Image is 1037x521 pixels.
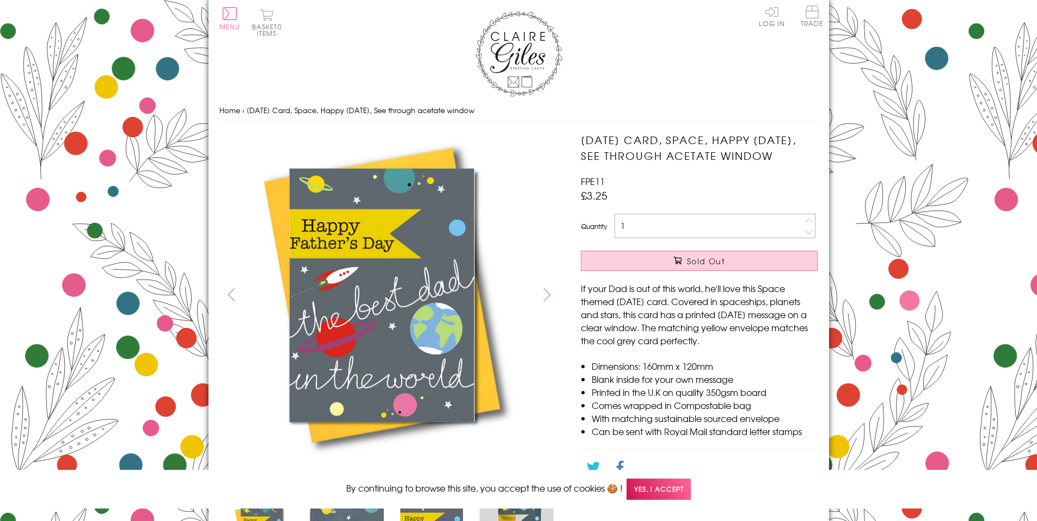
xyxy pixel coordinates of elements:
li: Blank inside for your own message [592,373,818,386]
button: Menu [219,7,241,30]
li: Dimensions: 160mm x 120mm [592,359,818,373]
button: Sold Out [581,251,818,271]
li: Can be sent with Royal Mail standard letter stamps [592,425,818,438]
span: £3.25 [581,188,608,203]
a: Trade [801,5,824,29]
button: Basket0 items [252,9,282,36]
img: Father's Day Card, Space, Happy Father's Day, See through acetate window [559,132,886,458]
img: Claire Giles Greetings Cards [475,11,562,97]
li: With matching sustainable sourced envelope [592,412,818,425]
li: Comes wrapped in Compostable bag [592,399,818,412]
span: Trade [801,5,824,27]
span: Yes, I accept [627,479,691,500]
span: [DATE] Card, Space, Happy [DATE], See through acetate window [247,105,475,115]
h1: [DATE] Card, Space, Happy [DATE], See through acetate window [581,132,818,164]
span: FPE11 [581,175,605,188]
a: Home [219,105,240,115]
button: prev [219,282,244,307]
span: Menu [219,22,241,32]
button: next [535,282,559,307]
img: Father's Day Card, Space, Happy Father's Day, See through acetate window [219,132,545,458]
label: Quantity [581,221,607,231]
a: Log In [759,5,785,27]
nav: breadcrumbs [219,100,818,122]
p: If your Dad is out of this world, he'll love this Space themed [DATE] card. Covered in spaceships... [581,282,818,347]
span: › [242,105,244,115]
li: Printed in the U.K on quality 350gsm board [592,386,818,399]
span: 0 items [257,22,282,38]
span: Sold Out [687,256,725,266]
